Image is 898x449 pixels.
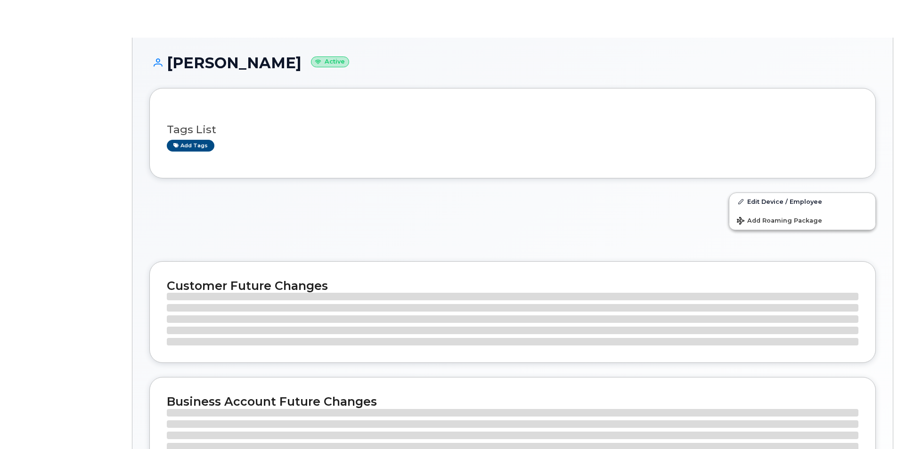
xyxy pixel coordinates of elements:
h2: Customer Future Changes [167,279,858,293]
h1: [PERSON_NAME] [149,55,876,71]
a: Edit Device / Employee [729,193,875,210]
span: Add Roaming Package [737,217,822,226]
a: Add tags [167,140,214,152]
h3: Tags List [167,124,858,136]
h2: Business Account Future Changes [167,394,858,409]
button: Add Roaming Package [729,210,875,230]
small: Active [311,56,349,67]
